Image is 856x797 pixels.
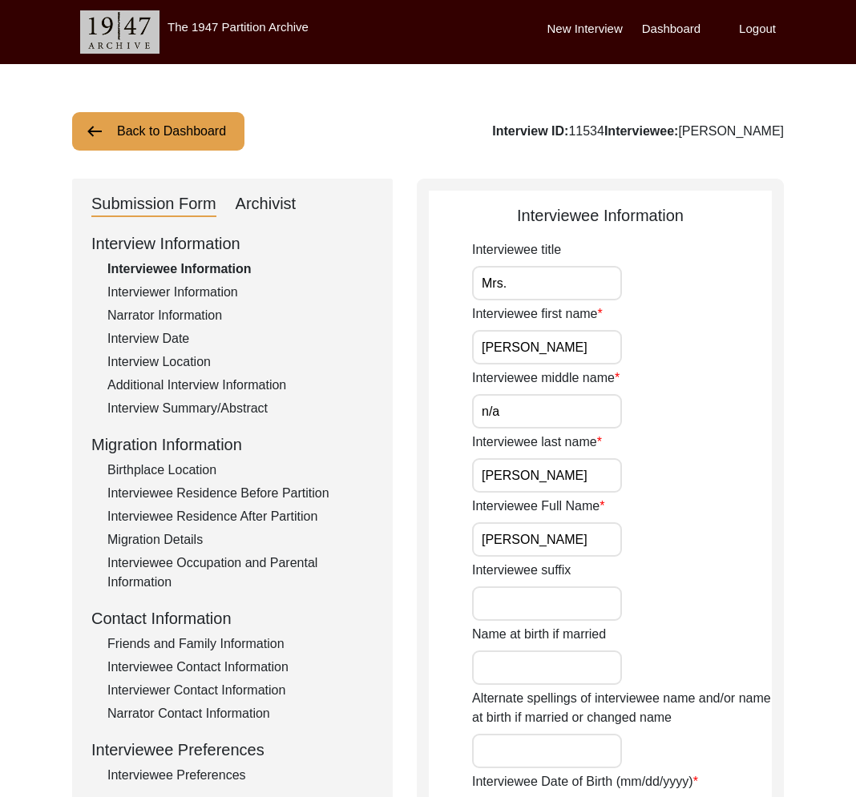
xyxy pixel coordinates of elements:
[107,306,373,325] div: Narrator Information
[91,606,373,630] div: Contact Information
[107,399,373,418] div: Interview Summary/Abstract
[472,304,603,324] label: Interviewee first name
[91,433,373,457] div: Migration Information
[107,376,373,395] div: Additional Interview Information
[107,530,373,549] div: Migration Details
[107,484,373,503] div: Interviewee Residence Before Partition
[472,368,620,388] label: Interviewee middle name
[472,625,606,644] label: Name at birth if married
[107,507,373,526] div: Interviewee Residence After Partition
[604,124,678,138] b: Interviewee:
[107,329,373,348] div: Interview Date
[107,283,373,302] div: Interviewer Information
[107,704,373,723] div: Narrator Contact Information
[107,681,373,700] div: Interviewer Contact Information
[492,124,568,138] b: Interview ID:
[107,260,373,279] div: Interviewee Information
[168,20,309,34] label: The 1947 Partition Archive
[107,766,373,785] div: Interviewee Preferences
[107,461,373,480] div: Birthplace Location
[107,553,373,592] div: Interviewee Occupation and Parental Information
[91,738,373,762] div: Interviewee Preferences
[472,433,602,452] label: Interviewee last name
[739,20,776,38] label: Logout
[492,122,784,141] div: 11534 [PERSON_NAME]
[472,240,561,260] label: Interviewee title
[107,658,373,677] div: Interviewee Contact Information
[642,20,701,38] label: Dashboard
[72,112,244,151] button: Back to Dashboard
[547,20,623,38] label: New Interview
[236,191,297,217] div: Archivist
[107,352,373,372] div: Interview Location
[472,497,604,516] label: Interviewee Full Name
[80,10,159,54] img: header-logo.png
[85,122,104,141] img: arrow-left.png
[91,231,373,256] div: Interview Information
[472,689,772,727] label: Alternate spellings of interviewee name and/or name at birth if married or changed name
[429,203,772,227] div: Interviewee Information
[91,191,216,217] div: Submission Form
[472,772,698,791] label: Interviewee Date of Birth (mm/dd/yyyy)
[107,634,373,654] div: Friends and Family Information
[472,561,571,580] label: Interviewee suffix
